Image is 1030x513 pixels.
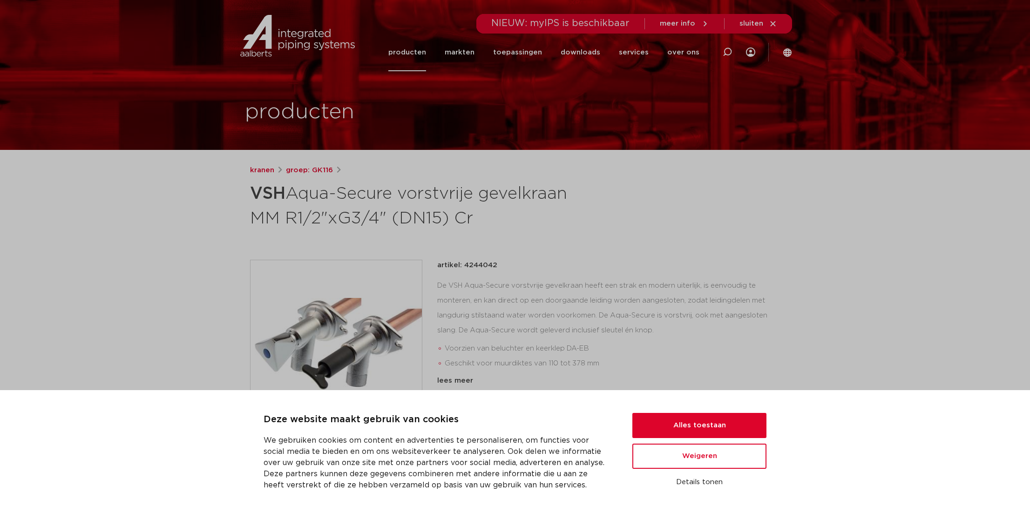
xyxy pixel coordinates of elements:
a: downloads [561,34,600,71]
p: We gebruiken cookies om content en advertenties te personaliseren, om functies voor social media ... [264,435,610,491]
button: Details tonen [632,474,766,490]
p: Deze website maakt gebruik van cookies [264,412,610,427]
div: my IPS [746,34,755,71]
a: over ons [667,34,699,71]
a: services [619,34,649,71]
li: Voorzien van beluchter en keerklep DA-EB [445,341,780,356]
div: lees meer [437,375,780,386]
a: producten [388,34,426,71]
a: toepassingen [493,34,542,71]
p: artikel: 4244042 [437,260,497,271]
nav: Menu [388,34,699,71]
button: Alles toestaan [632,413,766,438]
span: NIEUW: myIPS is beschikbaar [491,19,630,28]
h1: Aqua-Secure vorstvrije gevelkraan MM R1/2"xG3/4" (DN15) Cr [250,180,600,230]
strong: VSH [250,185,285,202]
a: kranen [250,165,274,176]
img: Product Image for VSH Aqua-Secure vorstvrije gevelkraan MM R1/2"xG3/4" (DN15) Cr [251,260,422,432]
button: Weigeren [632,444,766,469]
a: groep: GK116 [286,165,333,176]
a: sluiten [739,20,777,28]
a: meer info [660,20,709,28]
a: markten [445,34,474,71]
span: sluiten [739,20,763,27]
li: Geschikt voor muurdiktes van 110 tot 378 mm [445,356,780,371]
div: De VSH Aqua-Secure vorstvrije gevelkraan heeft een strak en modern uiterlijk, is eenvoudig te mon... [437,278,780,371]
span: meer info [660,20,695,27]
h1: producten [245,97,354,127]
